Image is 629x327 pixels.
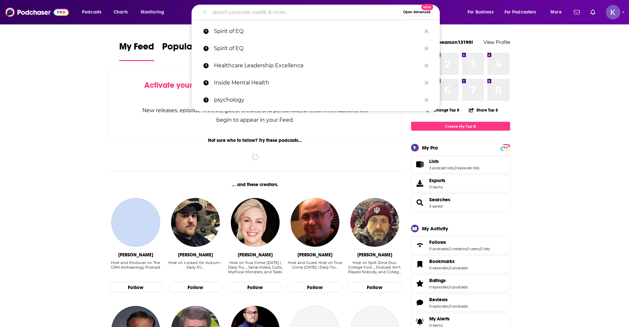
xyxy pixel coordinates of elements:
a: 0 podcasts [449,285,468,289]
a: 0 podcasts [449,266,468,270]
span: Lists [429,158,439,164]
div: Steven Godfrey [357,252,392,258]
span: , [448,266,449,270]
a: Inside Mental Health [192,74,440,91]
button: Change Top 8 [423,106,464,114]
button: open menu [500,7,546,17]
a: Show notifications dropdown [588,7,598,18]
button: Show profile menu [606,5,620,19]
span: Exports [429,178,445,183]
span: , [448,246,449,251]
button: open menu [77,7,110,17]
a: Ratings [413,279,427,288]
p: Healthcare Leadership Excellence [214,57,421,74]
div: by following Podcasts, Creators, Lists, and other Users! [142,81,369,100]
div: Host on Locked On Auburn - Daily Po… [168,260,223,270]
a: Reviews [413,298,427,307]
span: Ratings [411,275,510,292]
img: Vanessa Richardson [231,198,280,247]
button: Follow [288,282,342,293]
span: My Alerts [429,316,450,322]
div: Host on Split Zone Duo: College Foot…, Podcast Ain't Played Nobody, and College Football Enquirer [347,260,402,274]
span: Reviews [411,294,510,311]
div: Host on Split Zone Duo: College Foot…, Podcast Ain't Played Nobody, and College Football Enquirer [347,260,402,275]
div: My Activity [422,225,448,232]
span: , [448,285,449,289]
a: Ratings [429,278,468,283]
span: Exports [413,179,427,188]
span: , [479,246,480,251]
div: My Pro [422,145,438,151]
span: 0 items [429,185,445,189]
a: Bookmarks [413,260,427,269]
button: Open AdvancedNew [400,8,434,16]
div: Host and Producer on The CRM Archaeology Podcast [109,260,163,270]
a: 0 episodes [429,285,448,289]
input: Search podcasts, credits, & more... [210,7,400,17]
a: Follows [413,241,427,250]
span: Bookmarks [429,258,455,264]
div: Host and Guest Host on True Crime [DATE] | Daily Tru… [288,260,342,270]
p: Spirit of EQ [214,40,421,57]
span: Searches [429,197,450,203]
a: My Feed [119,41,154,61]
span: , [466,246,467,251]
a: psychology [192,91,440,109]
span: Popular Feed [162,41,218,56]
img: Steven Godfrey [350,198,399,247]
button: Follow [347,282,402,293]
span: For Podcasters [505,8,536,17]
span: For Business [468,8,494,17]
a: Zac Blackerby [171,198,220,247]
a: 0 episode lists [454,166,479,170]
span: Bookmarks [411,255,510,273]
span: New [421,4,433,10]
a: Lists [413,160,427,169]
a: Healthcare Leadership Excellence [192,57,440,74]
span: Lists [411,155,510,173]
a: Show notifications dropdown [571,7,582,18]
a: 0 episodes [429,266,448,270]
div: Host on Locked On Auburn - Daily Po… [168,260,223,275]
div: ... and these creators. [109,182,402,187]
span: Open Advanced [403,11,431,14]
button: Follow [228,282,282,293]
a: Follows [429,239,490,245]
a: 0 episodes [429,304,448,309]
span: PRO [501,145,509,150]
span: Activate your Feed [144,80,212,90]
div: Vanessa Richardson [238,252,273,258]
button: Share Top 8 [469,104,498,116]
span: Ratings [429,278,446,283]
a: 3 saved [429,204,442,209]
div: Zac Blackerby [178,252,213,258]
button: Follow [109,282,163,293]
a: 0 lists [480,246,490,251]
a: Popular Feed [162,41,218,61]
div: Search podcasts, credits, & more... [198,5,446,20]
a: 0 podcasts [449,304,468,309]
a: 0 podcasts [429,246,448,251]
span: Monitoring [141,8,164,17]
span: Follows [411,236,510,254]
div: Host and Producer on The CRM Archaeology Podcast [109,260,163,275]
a: Bookmarks [429,258,468,264]
button: open menu [546,7,570,17]
img: User Profile [606,5,620,19]
div: Chris Webster [118,252,153,258]
a: 3 podcast lists [429,166,454,170]
p: Spirit of EQ [214,23,421,40]
div: Host on True Crime [DATE] | Daily Tru…, Serial Killers, Cults, Mythical Monsters, and Tales [228,260,282,274]
a: Lists [429,158,479,164]
span: Follows [429,239,446,245]
img: Podchaser - Follow, Share and Rate Podcasts [5,6,69,18]
a: Create My Top 8 [411,122,510,131]
button: open menu [463,7,502,17]
span: My Feed [119,41,154,56]
a: Spirit of EQ [192,23,440,40]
